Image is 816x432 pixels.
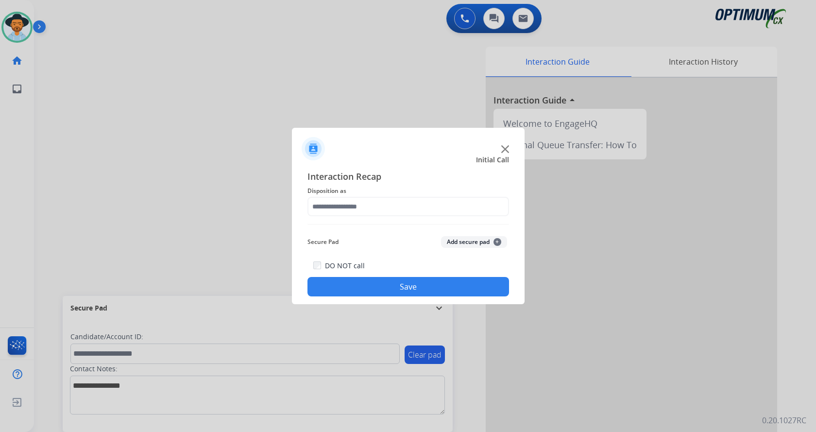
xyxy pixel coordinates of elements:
span: Interaction Recap [307,170,509,185]
button: Save [307,277,509,296]
button: Add secure pad+ [441,236,507,248]
span: Disposition as [307,185,509,197]
p: 0.20.1027RC [762,415,806,426]
img: contact-recap-line.svg [307,224,509,225]
span: Initial Call [476,155,509,165]
span: + [493,238,501,246]
img: contactIcon [302,137,325,160]
span: Secure Pad [307,236,339,248]
label: DO NOT call [325,261,365,271]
